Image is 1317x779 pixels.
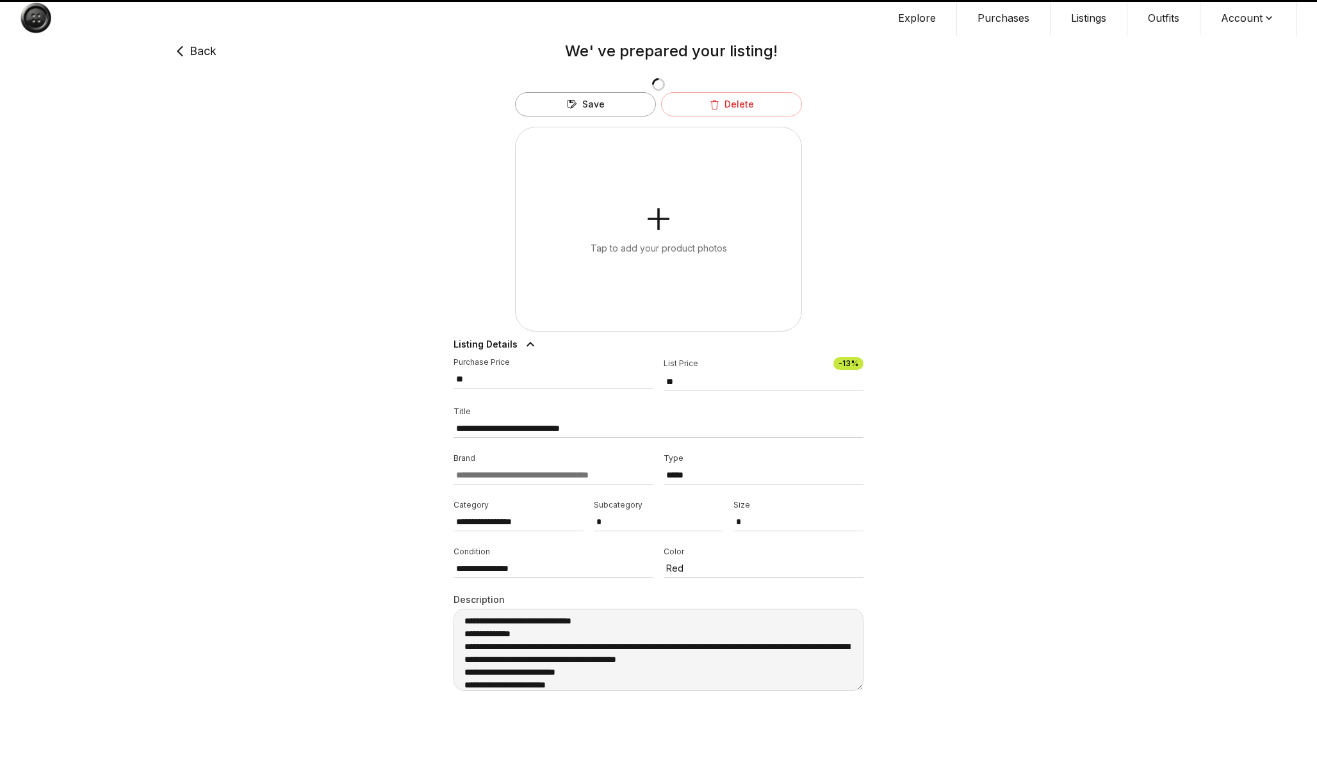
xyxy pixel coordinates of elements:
[833,357,863,370] span: -13 %
[582,98,605,111] span: Save
[167,36,217,67] button: Back
[20,3,51,33] img: Button Logo
[516,127,801,331] button: Tap to add your product photos
[591,242,727,255] div: Tap to add your product photos
[664,453,863,463] p: Type
[515,92,656,116] button: Save
[454,547,653,557] p: Condition
[190,42,217,60] span: Back
[454,357,653,367] p: Purchase Price
[454,500,584,510] p: Category
[666,562,843,575] p: Red
[664,358,698,369] p: List Price
[594,500,724,510] p: Subcategory
[454,406,863,417] p: Title
[661,92,802,116] button: Delete
[454,453,653,463] p: Brand
[192,41,1150,61] h2: We' ve prepared your listing!
[454,332,863,357] button: Listing Details
[454,338,518,351] span: Listing Details
[454,593,863,606] p: Description
[664,547,863,557] p: Color
[724,98,754,111] span: Delete
[733,500,863,510] p: Size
